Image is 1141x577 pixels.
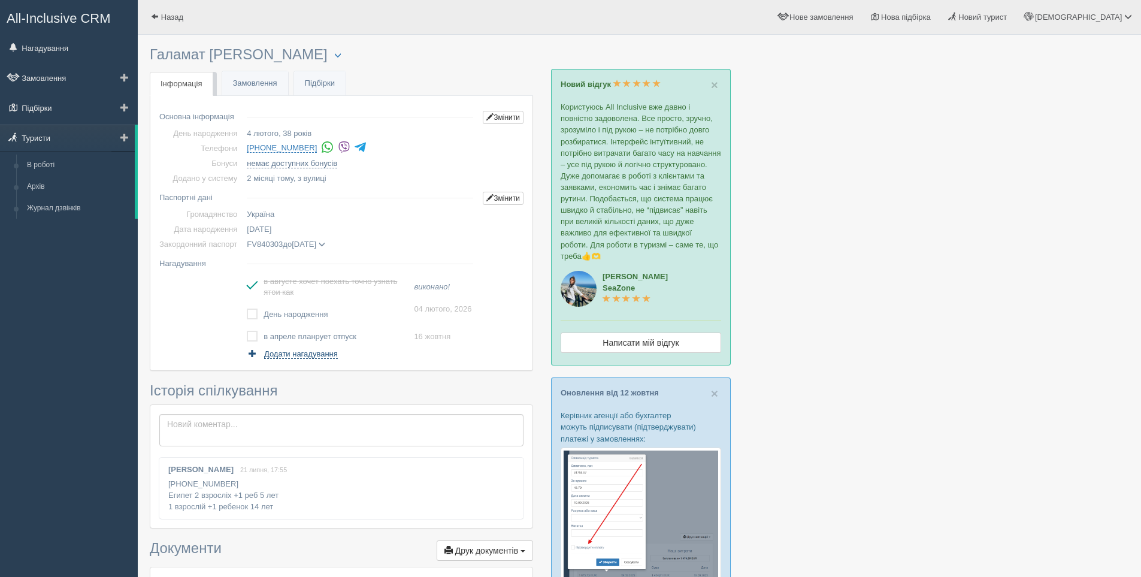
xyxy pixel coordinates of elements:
td: Нагадування [159,252,242,271]
span: FV840303 [247,240,283,249]
span: 2 місяці тому [247,174,293,183]
span: Нове замовлення [789,13,853,22]
span: [DATE] [247,225,271,234]
button: Close [711,78,718,91]
img: viber-colored.svg [338,141,350,153]
div: [PHONE_NUMBER] Египет 2 взросліх +1 реб 5 лет 1 взрослій +1 ребенок 14 лет [159,458,523,518]
span: 21 липня, 17:55 [240,466,287,473]
td: в апреле планрует отпуск [264,328,414,345]
span: All-Inclusive CRM [7,11,111,26]
a: Архів [22,176,135,198]
span: Інформація [161,79,202,88]
a: Замовлення [222,71,288,96]
a: Змінити [483,192,523,205]
a: All-Inclusive CRM [1,1,137,34]
td: 4 лютого, 38 років [242,126,478,141]
td: виконано! [414,273,478,301]
img: telegram-colored-4375108.svg [354,141,367,153]
img: whatsapp-colored.svg [321,141,334,153]
a: Оновлення від 12 жовтня [561,388,659,397]
b: [PERSON_NAME] [168,465,234,474]
td: Основна інформація [159,105,242,126]
span: Додати нагадування [264,349,338,359]
span: Друк документів [455,546,518,555]
a: В роботі [22,155,135,176]
h3: Історія спілкування [150,383,533,398]
td: День народження [159,126,242,141]
a: Підбірки [294,71,346,96]
td: Дата народження [159,222,242,237]
a: 04 лютого, 2026 [414,304,471,313]
h3: Документи [150,540,533,561]
span: × [711,78,718,92]
button: Close [711,387,718,400]
span: Новий турист [958,13,1007,22]
td: , з вулиці [242,171,478,186]
a: Написати мій відгук [561,333,721,353]
td: Громадянство [159,207,242,222]
td: Бонуси [159,156,242,171]
span: × [711,386,718,400]
p: Користуюсь All Inclusive вже давно і повністю задоволена. Все просто, зручно, зрозуміло і під рук... [561,101,721,262]
td: День народження [264,301,414,328]
a: Додати нагадування [247,348,337,360]
a: [PHONE_NUMBER] [247,143,317,153]
button: Друк документів [437,540,533,561]
td: Закордонний паспорт [159,237,242,252]
td: Додано у систему [159,171,242,186]
a: Журнал дзвінків [22,198,135,219]
a: Змінити [483,111,523,124]
a: немає доступних бонусів [247,159,337,168]
td: Паспортні дані [159,186,242,207]
span: [DATE] [292,240,316,249]
td: Телефони [159,141,242,156]
span: [DEMOGRAPHIC_DATA] [1035,13,1122,22]
a: Новий відгук [561,80,661,89]
img: aicrm_6724.jpg [561,271,597,307]
a: Інформація [150,72,213,96]
p: Керівник агенції або бухгалтер можуть підписувати (підтверджувати) платежі у замовленнях: [561,410,721,444]
span: до [247,240,325,249]
a: [PERSON_NAME]SeaZone [603,272,668,304]
span: Нова підбірка [881,13,931,22]
td: в августе хочет поехать точно узнать ятои как [264,273,414,301]
td: Україна [242,207,478,222]
a: 16 жовтня [414,332,450,341]
h3: Галамат [PERSON_NAME] [150,47,533,63]
span: Назад [161,13,183,22]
